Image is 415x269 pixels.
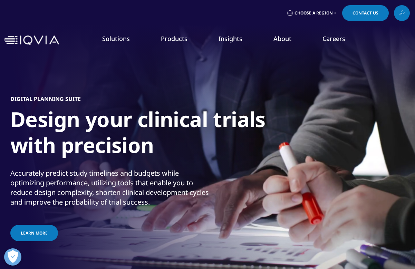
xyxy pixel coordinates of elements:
nav: Primary [62,24,411,56]
a: Products [161,34,187,43]
span: Learn more [21,230,48,236]
button: Open Preferences [4,248,21,266]
h5: DIGITAL PLANNING SUITE [10,95,81,102]
a: Insights [219,34,242,43]
a: Contact Us [342,5,389,21]
a: Solutions [102,34,130,43]
span: Contact Us [353,11,378,15]
a: Learn more [10,225,58,241]
img: IQVIA Healthcare Information Technology and Pharma Clinical Research Company [4,35,59,45]
a: About [273,34,291,43]
a: Careers [322,34,345,43]
p: Accurately predict study timelines and budgets while optimizing performance, utilizing tools that... [10,168,212,211]
h1: Design your clinical trials with precision [10,106,269,162]
span: Choose a Region [295,10,333,16]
